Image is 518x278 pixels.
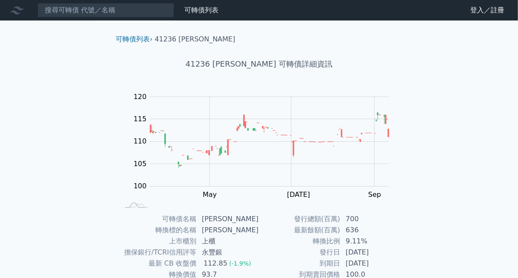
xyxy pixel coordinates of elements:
[109,58,409,70] h1: 41236 [PERSON_NAME] 可轉債詳細資訊
[259,225,340,236] td: 最新餘額(百萬)
[203,191,217,199] tspan: May
[119,258,197,269] td: 最新 CB 收盤價
[197,236,259,247] td: 上櫃
[116,34,152,44] li: ›
[155,34,236,44] li: 41236 [PERSON_NAME]
[134,160,147,168] tspan: 105
[340,258,399,269] td: [DATE]
[340,214,399,225] td: 700
[119,225,197,236] td: 轉換標的名稱
[259,214,340,225] td: 發行總額(百萬)
[116,35,150,43] a: 可轉債列表
[259,258,340,269] td: 到期日
[259,236,340,247] td: 轉換比例
[134,115,147,123] tspan: 115
[129,93,402,199] g: Chart
[340,236,399,247] td: 9.11%
[197,225,259,236] td: [PERSON_NAME]
[259,247,340,258] td: 發行日
[287,191,310,199] tspan: [DATE]
[368,191,381,199] tspan: Sep
[184,6,218,14] a: 可轉債列表
[134,138,147,146] tspan: 110
[119,247,197,258] td: 擔保銀行/TCRI信用評等
[119,236,197,247] td: 上市櫃別
[340,225,399,236] td: 636
[134,182,147,190] tspan: 100
[463,3,511,17] a: 登入／註冊
[119,214,197,225] td: 可轉債名稱
[340,247,399,258] td: [DATE]
[197,214,259,225] td: [PERSON_NAME]
[229,260,251,267] span: (-1.9%)
[202,258,229,269] div: 112.85
[38,3,174,18] input: 搜尋可轉債 代號／名稱
[197,247,259,258] td: 永豐銀
[134,93,147,101] tspan: 120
